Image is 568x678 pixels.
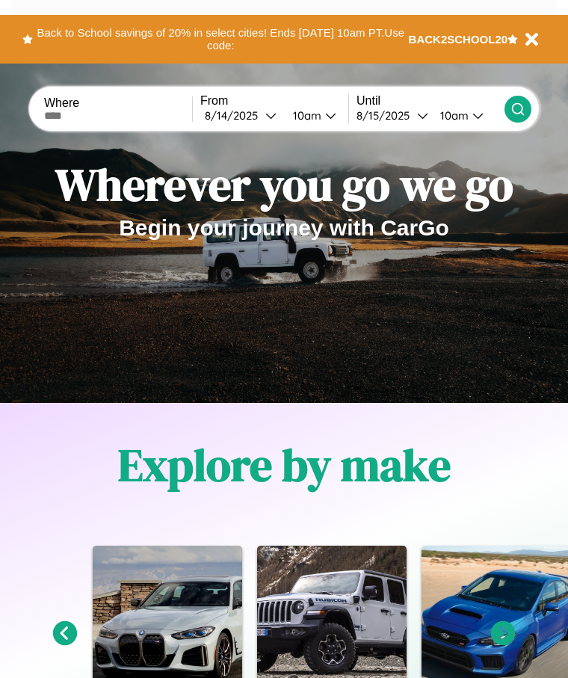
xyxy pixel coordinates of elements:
label: Until [356,94,504,108]
button: 8/14/2025 [200,108,281,123]
button: 10am [428,108,504,123]
button: 10am [281,108,348,123]
div: 8 / 14 / 2025 [205,108,265,123]
div: 8 / 15 / 2025 [356,108,417,123]
b: BACK2SCHOOL20 [409,33,508,46]
div: 10am [285,108,325,123]
div: 10am [433,108,472,123]
h1: Explore by make [118,434,451,496]
label: Where [44,96,192,110]
label: From [200,94,348,108]
button: Back to School savings of 20% in select cities! Ends [DATE] 10am PT.Use code: [33,22,409,56]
